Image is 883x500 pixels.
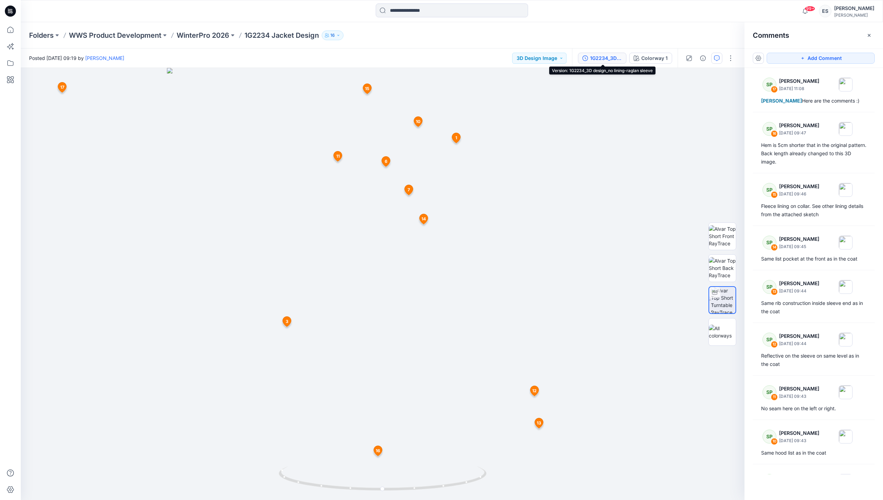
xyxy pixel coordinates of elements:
p: [DATE] 09:46 [779,191,819,198]
div: 11 [771,394,778,401]
p: [PERSON_NAME] [779,235,819,243]
p: [DATE] 09:43 [779,393,819,400]
a: [PERSON_NAME] [85,55,124,61]
img: Alvar Top Short Front RayTrace [709,225,736,247]
div: Fleece lining on collar. See other lining details from the attached sketch [761,202,866,219]
div: Here are the comments :) [761,97,866,105]
div: 1G2234_3D design_no lining-raglan sleeve [590,54,622,62]
p: [PERSON_NAME] [779,473,819,482]
div: No seam here on the left or right. [761,404,866,413]
div: ES [819,5,831,17]
p: [PERSON_NAME] [779,121,819,130]
a: Folders [29,30,54,40]
p: [DATE] 09:45 [779,243,819,250]
div: 10 [771,438,778,445]
div: Same rib construction inside sleeve end as in the coat [761,299,866,316]
p: [DATE] 09:44 [779,288,819,295]
p: [PERSON_NAME] [779,429,819,437]
div: Reflective on the sleeve on same level as in the coat [761,352,866,368]
span: [PERSON_NAME] [761,98,802,104]
p: [PERSON_NAME] [779,385,819,393]
button: 1G2234_3D design_no lining-raglan sleeve [578,53,626,64]
div: Same hood list as in the coat [761,449,866,457]
div: 16 [771,130,778,137]
p: 16 [330,32,335,39]
a: WinterPro 2026 [177,30,229,40]
div: Hem is 5cm shorter that in the original pattern. Back length already changed to this 3D image. [761,141,866,166]
img: All colorways [709,325,736,339]
div: 12 [771,341,778,348]
button: Colorway 1 [629,53,672,64]
span: 99+ [805,6,815,11]
div: SP [762,183,776,197]
div: 17 [771,86,778,93]
button: Add Comment [767,53,875,64]
h2: Comments [753,31,789,40]
div: SP [762,474,776,488]
div: SP [762,280,776,294]
p: [DATE] 09:44 [779,340,819,347]
img: Alvar Top Short Turntable RayTrace [711,287,735,313]
div: SP [762,122,776,136]
p: 1G2234 Jacket Design [244,30,319,40]
div: Colorway 1 [641,54,668,62]
p: [DATE] 11:08 [779,85,819,92]
p: [PERSON_NAME] [779,182,819,191]
div: SP [762,333,776,347]
div: [PERSON_NAME] [834,4,874,12]
img: Alvar Top Short Back RayTrace [709,257,736,279]
div: SP [762,430,776,444]
div: SP [762,385,776,399]
div: SP [762,236,776,249]
div: [PERSON_NAME] [834,12,874,18]
span: Posted [DATE] 09:19 by [29,54,124,62]
p: [DATE] 09:47 [779,130,819,137]
a: WWS Product Development [69,30,161,40]
div: 13 [771,288,778,295]
p: [PERSON_NAME] [779,279,819,288]
div: SP [762,78,776,91]
button: 16 [322,30,344,40]
div: 14 [771,244,778,251]
div: 15 [771,191,778,198]
button: Details [697,53,708,64]
p: [PERSON_NAME] [779,332,819,340]
p: [PERSON_NAME] [779,77,819,85]
div: Same list pocket at the front as in the coat [761,255,866,263]
p: [DATE] 09:43 [779,437,819,444]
